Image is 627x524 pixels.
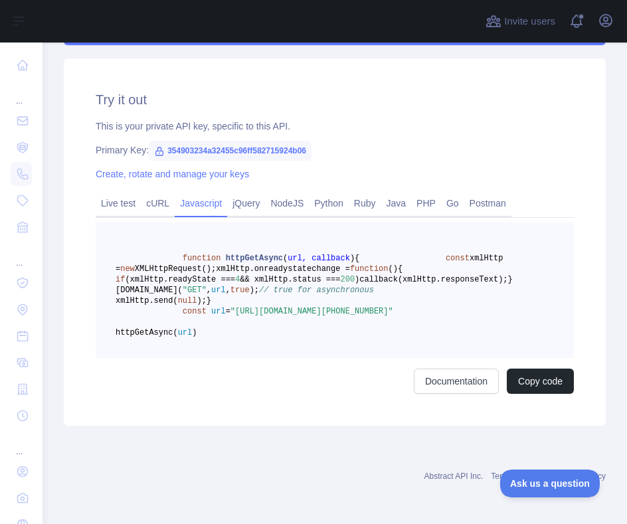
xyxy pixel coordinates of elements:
span: 4 [235,275,240,284]
span: ( [283,254,288,263]
span: ) [350,254,355,263]
div: ... [11,80,32,106]
span: url, callback [288,254,350,263]
iframe: Toggle Customer Support [500,470,600,497]
span: true [230,286,250,295]
span: "[URL][DOMAIN_NAME][PHONE_NUMBER]" [230,307,393,316]
span: new [120,264,135,274]
span: function [350,264,389,274]
span: url [211,307,226,316]
span: httpGetAsync( [116,328,178,337]
span: ( [388,264,393,274]
span: Invite users [504,14,555,29]
a: Ruby [349,193,381,214]
div: This is your private API key, specific to this API. [96,120,574,133]
span: ) [192,328,197,337]
span: xmlHttp.onreadystatechange = [216,264,350,274]
a: Create, rotate and manage your keys [96,169,249,179]
span: ); [250,286,259,295]
span: && xmlHttp.status === [240,275,340,284]
div: ... [11,430,32,457]
div: Primary Key: [96,143,574,157]
span: function [183,254,221,263]
a: cURL [141,193,175,214]
span: ) [393,264,398,274]
span: [DOMAIN_NAME]( [116,286,183,295]
span: (xmlHttp.readyState === [125,275,235,284]
span: url [178,328,193,337]
span: // true for asynchronous [259,286,374,295]
a: NodeJS [265,193,309,214]
span: ) [355,275,359,284]
button: Copy code [507,369,574,394]
span: "GET" [183,286,207,295]
span: const [183,307,207,316]
span: httpGetAsync [226,254,283,263]
span: XMLHttpRequest(); [135,264,216,274]
a: Python [309,193,349,214]
a: Live test [96,193,141,214]
span: { [355,254,359,263]
a: Go [441,193,464,214]
span: 200 [340,275,355,284]
span: { [398,264,403,274]
a: Postman [464,193,511,214]
a: jQuery [227,193,265,214]
span: null [178,296,197,306]
a: Javascript [175,193,227,214]
a: PHP [411,193,441,214]
a: Documentation [414,369,499,394]
span: } [207,296,211,306]
span: , [226,286,230,295]
div: ... [11,242,32,268]
span: 354903234a32455c96ff582715924b06 [149,141,312,161]
a: Abstract API Inc. [424,472,484,481]
span: xmlHttp.send( [116,296,178,306]
span: , [207,286,211,295]
span: ); [197,296,206,306]
button: Invite users [483,11,558,32]
span: = [226,307,230,316]
span: url [211,286,226,295]
span: callback(xmlHttp.responseText); [359,275,507,284]
span: if [116,275,125,284]
span: const [446,254,470,263]
h2: Try it out [96,90,574,109]
span: } [508,275,513,284]
a: Terms of service [491,472,549,481]
a: Java [381,193,412,214]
